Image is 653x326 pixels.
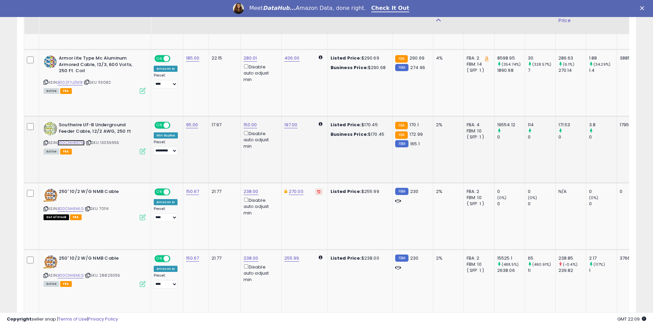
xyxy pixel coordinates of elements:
[289,188,303,195] a: 270.00
[640,6,647,10] div: Close
[528,55,555,61] div: 30
[57,273,84,278] a: B00CNHEMLG
[467,61,489,67] div: FBM: 14
[467,195,489,201] div: FBM: 10
[409,55,424,61] span: 290.69
[436,55,458,61] div: 4%
[532,62,551,67] small: (328.57%)
[85,273,120,278] span: | SKU: 28829055
[244,188,258,195] a: 238.00
[186,121,198,128] a: 95.00
[528,195,537,200] small: (0%)
[589,267,617,274] div: 1
[244,255,258,262] a: 238.00
[44,281,59,287] span: All listings currently available for purchase on Amazon
[528,267,555,274] div: 11
[589,134,617,140] div: 0
[7,316,118,323] div: seller snap | |
[59,122,141,136] b: Southwire UF-B Underground Feeder Cable, 12/2 AWG, 250 ft
[331,65,387,71] div: $290.68
[44,55,146,93] div: ASIN:
[169,56,180,62] span: OFF
[467,201,489,207] div: ( SFP: 1 )
[467,134,489,140] div: ( SFP: 1 )
[410,255,418,261] span: 230
[154,266,178,272] div: Amazon AI
[263,5,296,11] i: DataHub...
[502,62,521,67] small: (354.74%)
[497,189,525,195] div: 0
[395,140,408,147] small: FBM
[395,55,408,63] small: FBA
[186,255,199,262] a: 150.67
[244,130,276,149] div: Disable auto adjust min
[589,201,617,207] div: 0
[528,67,555,74] div: 7
[249,5,366,12] div: Meet Amazon Data, done right.
[212,255,235,261] div: 21.77
[558,134,586,140] div: 0
[44,255,146,286] div: ASIN:
[589,189,617,195] div: 0
[620,55,640,61] div: 3885.00
[85,206,108,211] span: | SKU: 70114
[59,255,141,263] b: 250' 10/2 W/G NMB Cable
[528,122,555,128] div: 114
[502,262,519,267] small: (488.5%)
[186,188,199,195] a: 150.67
[410,141,420,147] span: 165.1
[58,316,87,322] a: Terms of Use
[186,55,200,62] a: 185.00
[528,134,555,140] div: 0
[558,267,586,274] div: 239.82
[57,206,84,212] a: B00CNHEMLG
[467,189,489,195] div: FBA: 2
[589,67,617,74] div: 1.4
[212,122,235,128] div: 17.97
[284,255,299,262] a: 255.99
[409,131,423,137] span: 172.99
[589,195,599,200] small: (0%)
[331,121,362,128] b: Listed Price:
[169,123,180,128] span: OFF
[558,55,586,61] div: 286.63
[558,189,581,195] div: N/A
[244,63,276,83] div: Disable auto adjust min
[395,188,408,195] small: FBM
[7,316,32,322] strong: Copyright
[371,5,409,12] a: Check It Out
[532,262,551,267] small: (490.91%)
[212,55,235,61] div: 22.15
[154,140,178,155] div: Preset:
[154,199,178,205] div: Amazon AI
[331,255,362,261] b: Listed Price:
[86,140,119,145] span: | SKU: 13055955
[44,214,69,220] span: All listings that are currently out of stock and unavailable for purchase on Amazon
[244,196,276,216] div: Disable auto adjust min
[563,262,577,267] small: (-0.4%)
[467,55,489,61] div: FBA: 2
[436,122,458,128] div: 2%
[620,189,640,195] div: 0
[44,189,146,219] div: ASIN:
[154,132,178,138] div: Win BuyBox
[155,123,164,128] span: ON
[620,122,640,128] div: 17955.00
[467,261,489,267] div: FBM: 10
[467,267,489,274] div: ( SFP: 1 )
[436,255,458,261] div: 2%
[331,122,387,128] div: $170.45
[60,88,72,94] span: FBA
[154,66,178,72] div: Amazon AI
[589,55,617,61] div: 1.88
[497,134,525,140] div: 0
[331,64,368,71] b: Business Price:
[60,149,72,154] span: FBA
[528,189,555,195] div: 0
[169,189,180,195] span: OFF
[497,55,525,61] div: 8598.95
[331,255,387,261] div: $238.00
[44,88,59,94] span: All listings currently available for purchase on Amazon
[497,195,507,200] small: (0%)
[233,3,244,14] img: Profile image for Georgie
